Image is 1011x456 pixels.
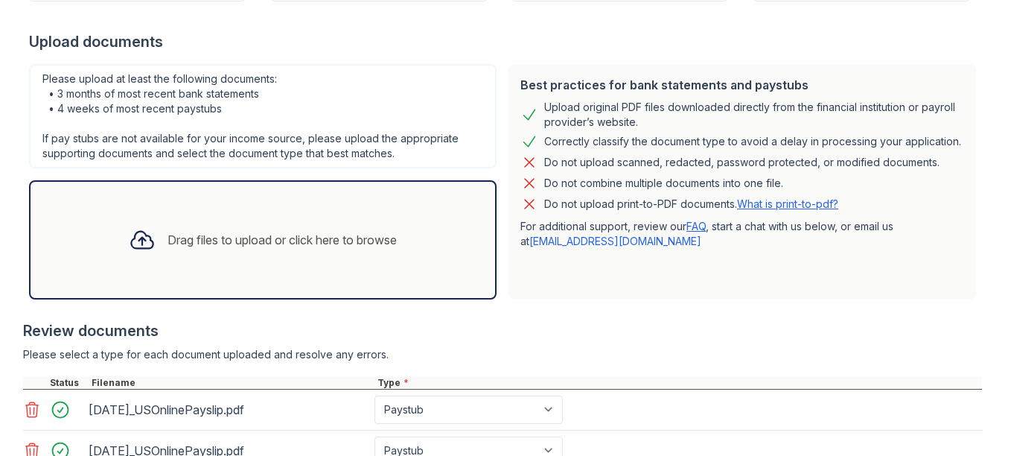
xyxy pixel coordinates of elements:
p: For additional support, review our , start a chat with us below, or email us at [520,219,964,249]
a: [EMAIL_ADDRESS][DOMAIN_NAME] [529,235,701,247]
div: [DATE]_USOnlinePayslip.pdf [89,398,369,422]
div: Do not upload scanned, redacted, password protected, or modified documents. [544,153,940,171]
a: FAQ [686,220,706,232]
div: Please upload at least the following documents: • 3 months of most recent bank statements • 4 wee... [29,64,497,168]
div: Drag files to upload or click here to browse [168,231,397,249]
div: Upload documents [29,31,982,52]
div: Status [47,377,89,389]
div: Please select a type for each document uploaded and resolve any errors. [23,347,982,362]
div: Review documents [23,320,982,341]
div: Correctly classify the document type to avoid a delay in processing your application. [544,133,961,151]
p: Do not upload print-to-PDF documents. [544,197,838,212]
div: Filename [89,377,374,389]
div: Upload original PDF files downloaded directly from the financial institution or payroll provider’... [544,100,964,130]
a: What is print-to-pdf? [737,197,838,210]
div: Best practices for bank statements and paystubs [520,76,964,94]
div: Type [374,377,982,389]
div: Do not combine multiple documents into one file. [544,174,783,192]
